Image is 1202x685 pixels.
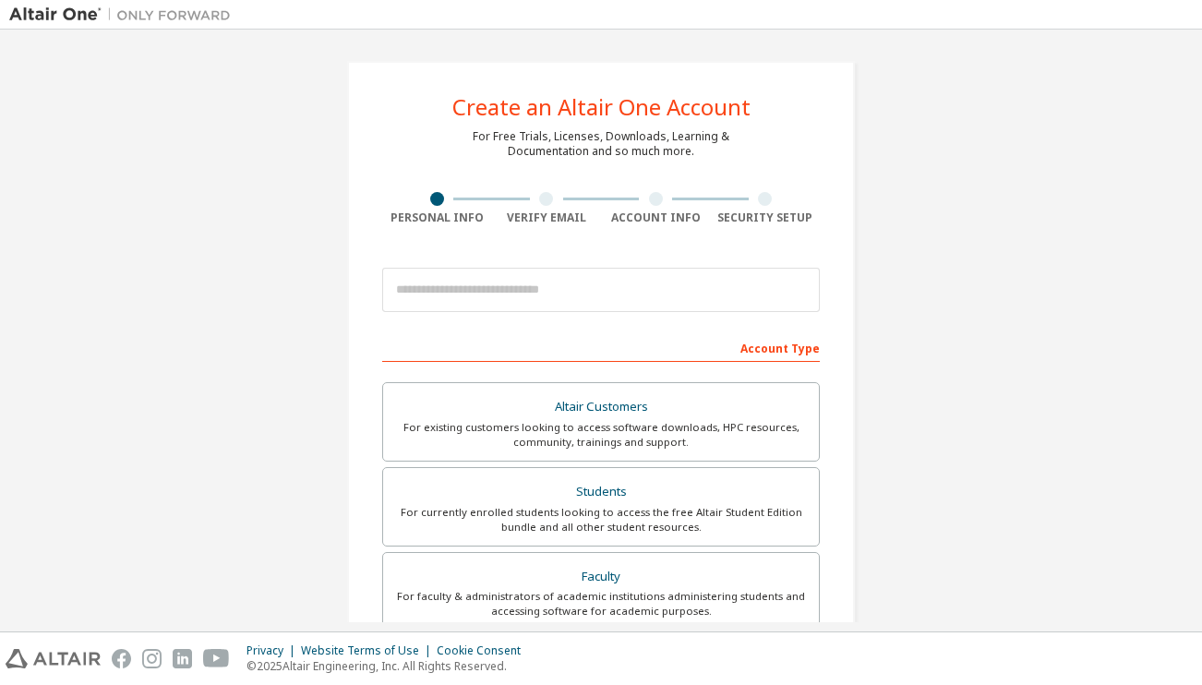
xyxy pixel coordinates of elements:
[452,96,751,118] div: Create an Altair One Account
[394,589,808,619] div: For faculty & administrators of academic institutions administering students and accessing softwa...
[394,420,808,450] div: For existing customers looking to access software downloads, HPC resources, community, trainings ...
[394,564,808,590] div: Faculty
[246,643,301,658] div: Privacy
[246,658,532,674] p: © 2025 Altair Engineering, Inc. All Rights Reserved.
[473,129,729,159] div: For Free Trials, Licenses, Downloads, Learning & Documentation and so much more.
[382,332,820,362] div: Account Type
[382,210,492,225] div: Personal Info
[9,6,240,24] img: Altair One
[6,649,101,668] img: altair_logo.svg
[711,210,821,225] div: Security Setup
[394,394,808,420] div: Altair Customers
[437,643,532,658] div: Cookie Consent
[394,479,808,505] div: Students
[394,505,808,535] div: For currently enrolled students looking to access the free Altair Student Edition bundle and all ...
[203,649,230,668] img: youtube.svg
[173,649,192,668] img: linkedin.svg
[112,649,131,668] img: facebook.svg
[142,649,162,668] img: instagram.svg
[492,210,602,225] div: Verify Email
[601,210,711,225] div: Account Info
[301,643,437,658] div: Website Terms of Use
